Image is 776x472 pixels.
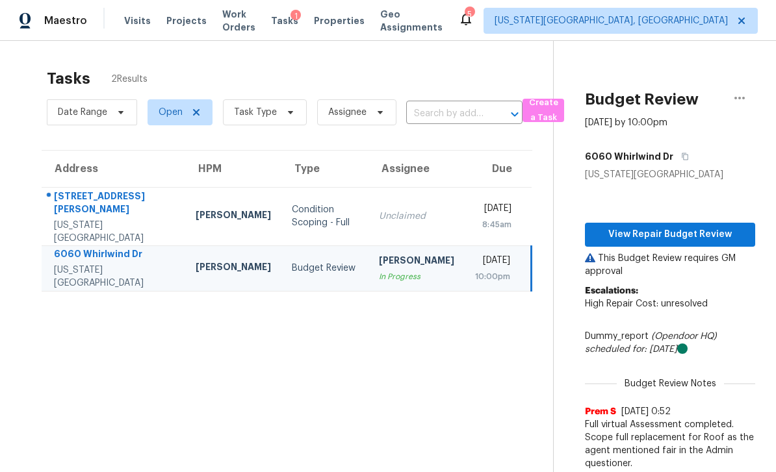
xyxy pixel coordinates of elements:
th: Due [465,151,532,187]
span: Prem S [585,405,616,418]
span: Work Orders [222,8,255,34]
span: [DATE] 0:52 [621,407,671,416]
span: 2 Results [111,73,148,86]
h2: Budget Review [585,93,699,106]
div: [PERSON_NAME] [196,260,271,277]
span: Maestro [44,14,87,27]
span: High Repair Cost: unresolved [585,299,708,308]
div: 5 [465,8,474,21]
div: [US_STATE][GEOGRAPHIC_DATA] [585,168,755,181]
span: Full virtual Assessment completed. Scope full replacement for Roof as the agent mentioned fair in... [585,418,755,470]
th: Address [42,151,185,187]
i: scheduled for: [DATE] [585,345,677,354]
span: Open [159,106,183,119]
div: [STREET_ADDRESS][PERSON_NAME] [54,190,175,219]
div: [PERSON_NAME] [379,254,454,270]
div: 10:00pm [475,270,510,283]
div: 8:45am [475,218,511,231]
th: Assignee [369,151,465,187]
div: Dummy_report [585,330,755,356]
div: Condition Scoping - Full [292,203,358,229]
h5: 6060 Whirlwind Dr [585,150,673,163]
span: Projects [166,14,207,27]
input: Search by address [406,104,486,124]
button: View Repair Budget Review [585,223,755,247]
h2: Tasks [47,72,90,85]
div: [PERSON_NAME] [196,208,271,225]
div: [DATE] [475,254,510,270]
div: [DATE] [475,202,511,218]
span: Tasks [271,16,298,25]
div: Budget Review [292,262,358,275]
div: 6060 Whirlwind Dr [54,247,175,264]
span: Properties [314,14,365,27]
span: Visits [124,14,151,27]
b: Escalations: [585,286,638,295]
span: Create a Task [529,95,558,125]
div: [US_STATE][GEOGRAPHIC_DATA] [54,264,175,290]
span: View Repair Budget Review [595,227,745,243]
div: In Progress [379,270,454,283]
span: Assignee [328,106,367,119]
div: 1 [291,10,301,23]
button: Create a Task [523,99,564,122]
div: [DATE] by 10:00pm [585,116,667,129]
th: HPM [185,151,281,187]
div: Unclaimed [379,210,454,223]
button: Copy Address [673,145,691,168]
span: Task Type [234,106,277,119]
span: Budget Review Notes [617,377,724,390]
div: [US_STATE][GEOGRAPHIC_DATA] [54,219,175,245]
i: (Opendoor HQ) [651,332,717,341]
th: Type [281,151,369,187]
span: Date Range [58,106,107,119]
p: This Budget Review requires GM approval [585,252,755,278]
span: Geo Assignments [380,8,443,34]
button: Open [506,105,524,123]
span: [US_STATE][GEOGRAPHIC_DATA], [GEOGRAPHIC_DATA] [495,14,728,27]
